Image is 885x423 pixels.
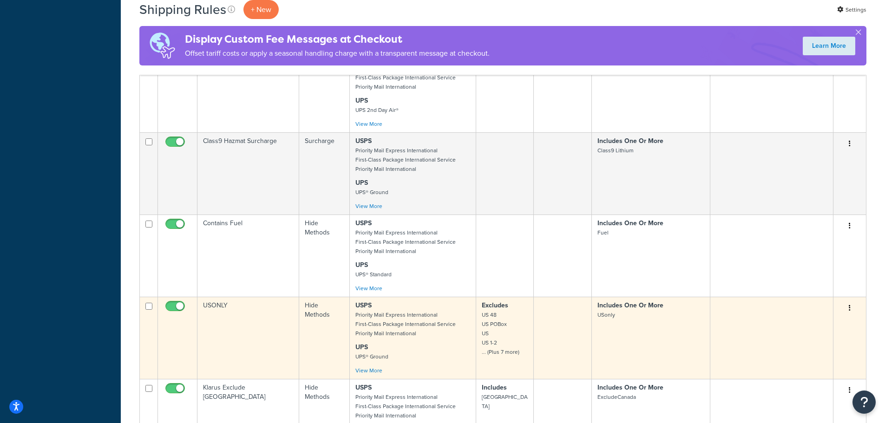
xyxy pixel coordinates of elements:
[803,37,855,55] a: Learn More
[355,64,456,91] small: Priority Mail Express International First-Class Package International Service Priority Mail Inter...
[597,136,663,146] strong: Includes One Or More
[837,3,866,16] a: Settings
[299,50,349,132] td: Hide Methods
[597,300,663,310] strong: Includes One Or More
[299,132,349,215] td: Surcharge
[482,300,508,310] strong: Excludes
[597,311,615,319] small: USonly
[355,352,388,361] small: UPS® Ground
[482,393,528,410] small: [GEOGRAPHIC_DATA]
[185,47,490,60] p: Offset tariff costs or apply a seasonal handling charge with a transparent message at checkout.
[355,300,372,310] strong: USPS
[355,120,382,128] a: View More
[355,146,456,173] small: Priority Mail Express International First-Class Package International Service Priority Mail Inter...
[355,284,382,293] a: View More
[197,50,299,132] td: Contains Lithium
[197,215,299,297] td: Contains Fuel
[355,383,372,392] strong: USPS
[197,297,299,379] td: USONLY
[597,393,636,401] small: ExcludeCanada
[355,136,372,146] strong: USPS
[355,188,388,196] small: UPS® Ground
[355,270,392,279] small: UPS® Standard
[355,202,382,210] a: View More
[299,215,349,297] td: Hide Methods
[355,366,382,375] a: View More
[355,106,399,114] small: UPS 2nd Day Air®
[355,178,368,188] strong: UPS
[597,146,634,155] small: Class9 Lithium
[355,260,368,270] strong: UPS
[299,297,349,379] td: Hide Methods
[355,311,456,338] small: Priority Mail Express International First-Class Package International Service Priority Mail Inter...
[139,26,185,65] img: duties-banner-06bc72dcb5fe05cb3f9472aba00be2ae8eb53ab6f0d8bb03d382ba314ac3c341.png
[355,228,456,255] small: Priority Mail Express International First-Class Package International Service Priority Mail Inter...
[597,228,609,237] small: Fuel
[482,383,507,392] strong: Includes
[355,218,372,228] strong: USPS
[852,390,876,414] button: Open Resource Center
[197,132,299,215] td: Class9 Hazmat Surcharge
[482,311,519,356] small: US 48 US POBox US US 1-2 ... (Plus 7 more)
[597,383,663,392] strong: Includes One Or More
[355,393,456,420] small: Priority Mail Express International First-Class Package International Service Priority Mail Inter...
[355,96,368,105] strong: UPS
[185,32,490,47] h4: Display Custom Fee Messages at Checkout
[355,342,368,352] strong: UPS
[139,0,226,19] h1: Shipping Rules
[597,218,663,228] strong: Includes One Or More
